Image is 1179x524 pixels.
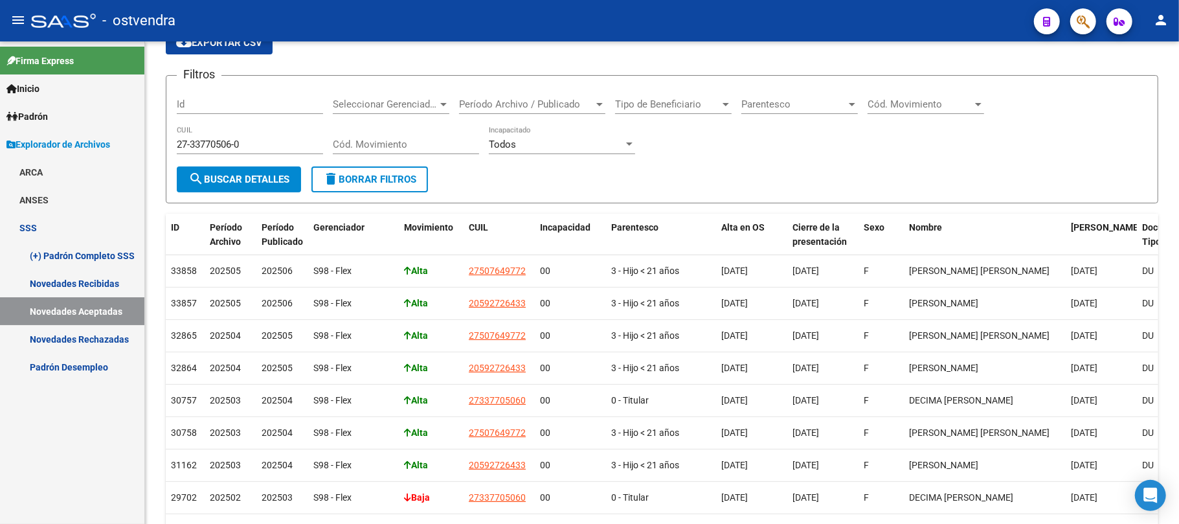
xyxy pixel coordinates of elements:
span: 33858 [171,266,197,276]
span: [DATE] [792,492,819,503]
span: [DATE] [1071,492,1097,503]
span: 3 - Hijo < 21 años [611,427,679,438]
span: 30757 [171,395,197,405]
span: 202502 [210,492,241,503]
span: 3 - Hijo < 21 años [611,330,679,341]
span: Tipo de Beneficiario [615,98,720,110]
strong: Alta [404,395,428,405]
span: Nombre [909,222,942,233]
span: - ostvendra [102,6,175,35]
span: Buscar Detalles [188,174,289,185]
span: 202505 [262,330,293,341]
span: 0 - Titular [611,492,649,503]
span: [PERSON_NAME] [PERSON_NAME] [909,266,1050,276]
datatable-header-cell: Cierre de la presentación [787,214,859,256]
span: Firma Express [6,54,74,68]
span: S98 - Flex [313,298,352,308]
span: F [864,266,869,276]
span: Gerenciador [313,222,365,233]
strong: Alta [404,427,428,438]
span: F [864,492,869,503]
span: F [864,395,869,405]
span: [DATE] [792,298,819,308]
span: 30758 [171,427,197,438]
span: F [864,363,869,373]
mat-icon: search [188,171,204,187]
datatable-header-cell: Gerenciador [308,214,399,256]
datatable-header-cell: Parentesco [606,214,716,256]
span: Borrar Filtros [323,174,416,185]
div: 00 [540,393,601,408]
span: [DATE] [721,395,748,405]
span: 202504 [210,330,241,341]
div: 00 [540,296,601,311]
span: 32865 [171,330,197,341]
span: 27507649772 [469,330,526,341]
span: [DATE] [792,427,819,438]
strong: Alta [404,298,428,308]
span: [DATE] [721,330,748,341]
span: 29702 [171,492,197,503]
span: 202505 [210,266,241,276]
span: F [864,460,869,470]
span: 3 - Hijo < 21 años [611,266,679,276]
span: [DATE] [792,460,819,470]
span: 27507649772 [469,427,526,438]
mat-icon: person [1153,12,1169,28]
span: Parentesco [741,98,846,110]
span: 3 - Hijo < 21 años [611,363,679,373]
span: Padrón [6,109,48,124]
strong: Baja [404,492,430,503]
span: F [864,330,869,341]
span: Seleccionar Gerenciador [333,98,438,110]
span: Sexo [864,222,884,233]
mat-icon: menu [10,12,26,28]
span: Incapacidad [540,222,590,233]
datatable-header-cell: Nombre [904,214,1066,256]
span: 33857 [171,298,197,308]
span: 20592726433 [469,460,526,470]
span: 202503 [210,395,241,405]
span: Cierre de la presentación [792,222,847,247]
span: 20592726433 [469,363,526,373]
span: CUIL [469,222,488,233]
span: 27337705060 [469,492,526,503]
h3: Filtros [177,65,221,84]
span: Período Publicado [262,222,303,247]
span: [DATE] [1071,363,1097,373]
strong: Alta [404,460,428,470]
span: [DATE] [721,298,748,308]
span: [PERSON_NAME]. [1071,222,1143,233]
span: 202504 [262,460,293,470]
mat-icon: cloud_download [176,34,192,50]
span: S98 - Flex [313,330,352,341]
datatable-header-cell: Movimiento [399,214,464,256]
span: S98 - Flex [313,363,352,373]
span: 202503 [210,460,241,470]
span: [DATE] [792,395,819,405]
span: [DATE] [1071,330,1097,341]
span: [DATE] [721,266,748,276]
span: [PERSON_NAME] [909,460,978,470]
datatable-header-cell: Sexo [859,214,904,256]
span: 0 - Titular [611,395,649,405]
span: 202504 [262,427,293,438]
span: [PERSON_NAME] [909,298,978,308]
span: S98 - Flex [313,395,352,405]
span: DECIMA [PERSON_NAME] [909,492,1013,503]
span: [DATE] [1071,427,1097,438]
span: 202504 [210,363,241,373]
datatable-header-cell: ID [166,214,205,256]
span: [DATE] [721,427,748,438]
span: Cód. Movimiento [868,98,972,110]
span: 27507649772 [469,266,526,276]
div: Open Intercom Messenger [1135,480,1166,511]
span: F [864,298,869,308]
span: 27337705060 [469,395,526,405]
datatable-header-cell: Fecha Nac. [1066,214,1137,256]
span: Período Archivo [210,222,242,247]
span: S98 - Flex [313,427,352,438]
span: Inicio [6,82,39,96]
span: 32864 [171,363,197,373]
span: F [864,427,869,438]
